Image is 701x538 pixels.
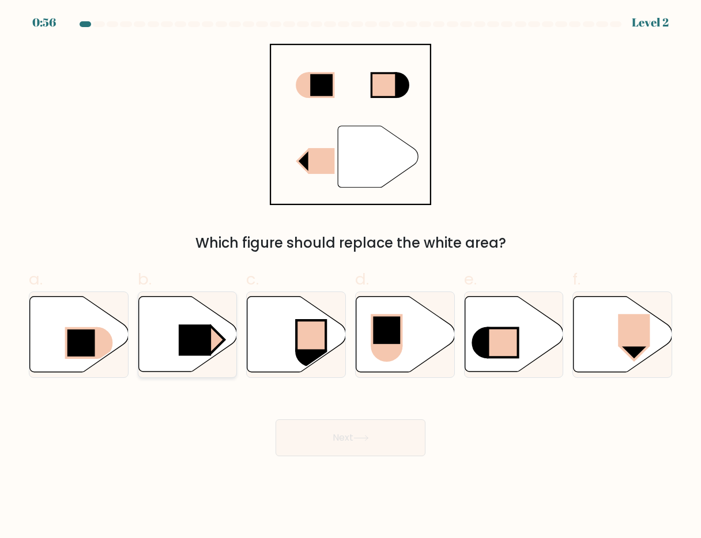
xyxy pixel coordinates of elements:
button: Next [276,419,425,456]
span: e. [464,268,477,290]
span: f. [572,268,581,290]
span: b. [138,268,152,290]
div: Which figure should replace the white area? [36,233,665,253]
span: d. [355,268,369,290]
span: a. [29,268,43,290]
g: " [338,126,418,188]
div: Level 2 [632,14,669,31]
span: c. [246,268,259,290]
div: 0:56 [32,14,56,31]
